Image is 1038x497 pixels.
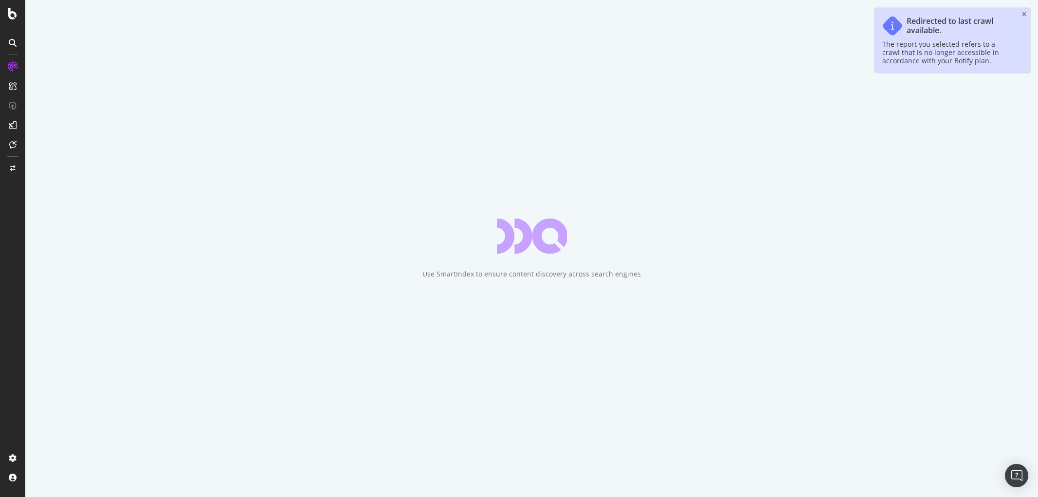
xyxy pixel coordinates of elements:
div: Use SmartIndex to ensure content discovery across search engines [422,269,641,279]
div: animation [497,219,567,254]
div: Open Intercom Messenger [1005,464,1028,487]
div: The report you selected refers to a crawl that is no longer accessible in accordance with your Bo... [882,40,1013,65]
div: Redirected to last crawl available. [907,17,1013,35]
div: close toast [1022,12,1026,18]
